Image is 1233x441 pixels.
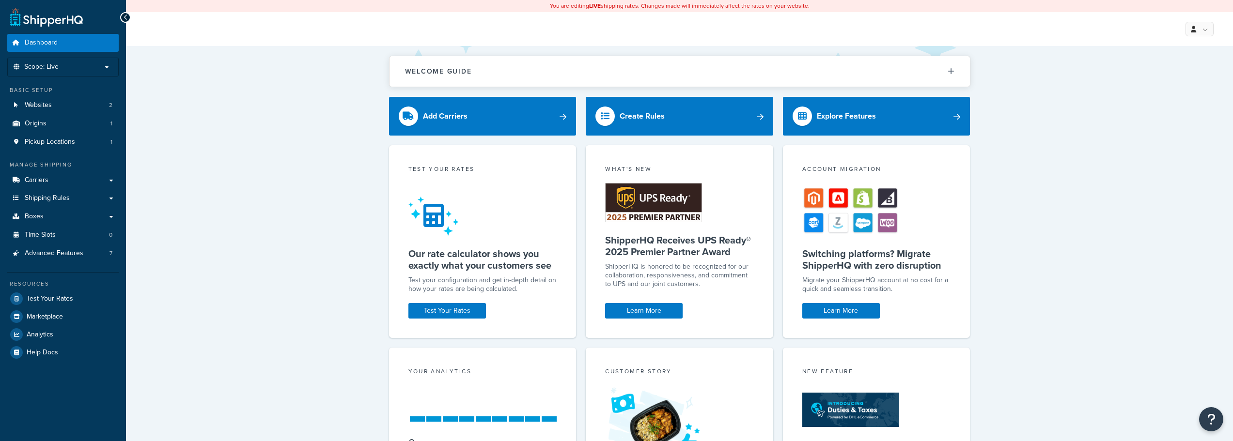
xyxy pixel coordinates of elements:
h5: ShipperHQ Receives UPS Ready® 2025 Premier Partner Award [605,234,754,258]
span: Boxes [25,213,44,221]
a: Pickup Locations1 [7,133,119,151]
div: Basic Setup [7,86,119,94]
a: Time Slots0 [7,226,119,244]
a: Learn More [802,303,880,319]
div: Create Rules [620,109,665,123]
a: Websites2 [7,96,119,114]
span: Test Your Rates [27,295,73,303]
a: Learn More [605,303,683,319]
a: Carriers [7,171,119,189]
a: Marketplace [7,308,119,325]
li: Origins [7,115,119,133]
span: 7 [109,249,112,258]
a: Add Carriers [389,97,577,136]
a: Dashboard [7,34,119,52]
a: Test Your Rates [7,290,119,307]
a: Advanced Features7 [7,244,119,262]
div: Customer Story [605,367,754,378]
a: Shipping Rules [7,189,119,207]
div: Add Carriers [423,109,468,123]
div: Resources [7,280,119,288]
span: 1 [110,138,112,146]
button: Open Resource Center [1199,407,1223,431]
span: Websites [25,101,52,109]
div: Manage Shipping [7,161,119,169]
span: Carriers [25,176,48,184]
div: Migrate your ShipperHQ account at no cost for a quick and seamless transition. [802,276,951,293]
span: Scope: Live [24,63,59,71]
a: Analytics [7,326,119,343]
span: Shipping Rules [25,194,70,202]
span: Time Slots [25,231,56,239]
div: Test your configuration and get in-depth detail on how your rates are being calculated. [408,276,557,293]
div: New Feature [802,367,951,378]
div: Your Analytics [408,367,557,378]
span: Advanced Features [25,249,83,258]
span: Dashboard [25,39,58,47]
a: Explore Features [783,97,970,136]
a: Help Docs [7,344,119,361]
button: Welcome Guide [390,56,970,87]
li: Advanced Features [7,244,119,262]
h5: Switching platforms? Migrate ShipperHQ with zero disruption [802,248,951,271]
div: Test your rates [408,165,557,176]
span: 0 [109,231,112,239]
a: Test Your Rates [408,303,486,319]
span: 1 [110,120,112,128]
span: Origins [25,120,47,128]
b: LIVE [589,1,601,10]
h5: Our rate calculator shows you exactly what your customers see [408,248,557,271]
li: Websites [7,96,119,114]
span: 2 [109,101,112,109]
div: Account Migration [802,165,951,176]
div: Explore Features [817,109,876,123]
span: Help Docs [27,349,58,357]
a: Boxes [7,208,119,226]
span: Pickup Locations [25,138,75,146]
span: Marketplace [27,313,63,321]
span: Analytics [27,331,53,339]
div: What's New [605,165,754,176]
h2: Welcome Guide [405,68,472,75]
p: ShipperHQ is honored to be recognized for our collaboration, responsiveness, and commitment to UP... [605,262,754,289]
li: Time Slots [7,226,119,244]
a: Create Rules [586,97,773,136]
li: Pickup Locations [7,133,119,151]
a: Origins1 [7,115,119,133]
